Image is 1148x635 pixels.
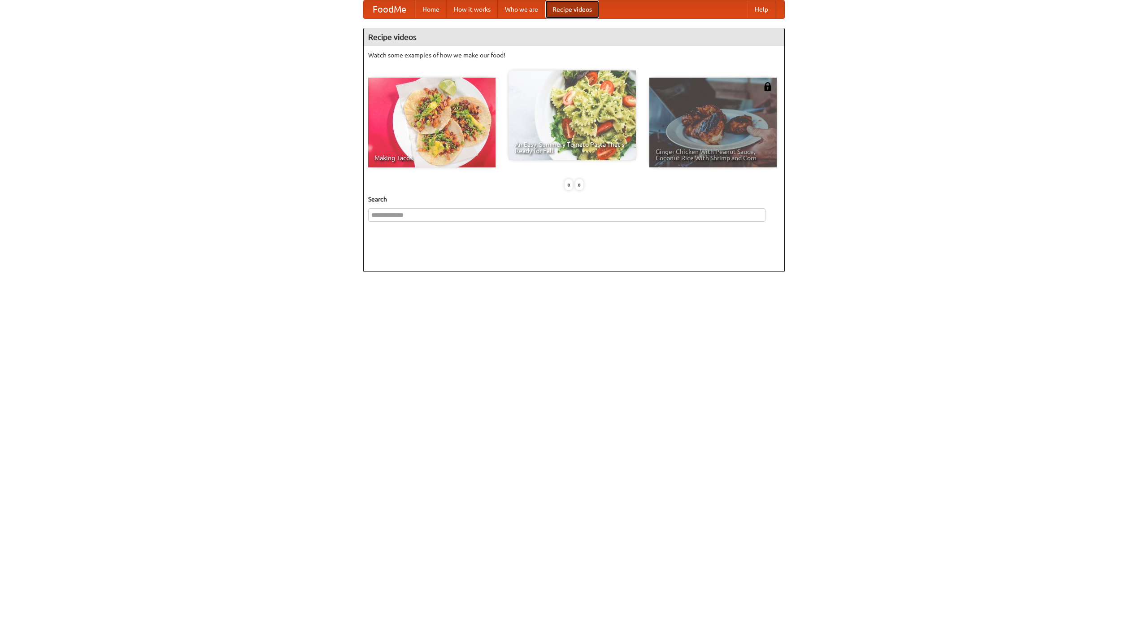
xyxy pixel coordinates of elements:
a: Home [415,0,447,18]
p: Watch some examples of how we make our food! [368,51,780,60]
a: Who we are [498,0,545,18]
span: An Easy, Summery Tomato Pasta That's Ready for Fall [515,141,630,154]
a: Making Tacos [368,78,496,167]
div: « [565,179,573,190]
a: FoodMe [364,0,415,18]
div: » [575,179,583,190]
img: 483408.png [763,82,772,91]
a: How it works [447,0,498,18]
a: An Easy, Summery Tomato Pasta That's Ready for Fall [509,70,636,160]
a: Help [748,0,775,18]
span: Making Tacos [374,155,489,161]
h4: Recipe videos [364,28,784,46]
a: Recipe videos [545,0,599,18]
h5: Search [368,195,780,204]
